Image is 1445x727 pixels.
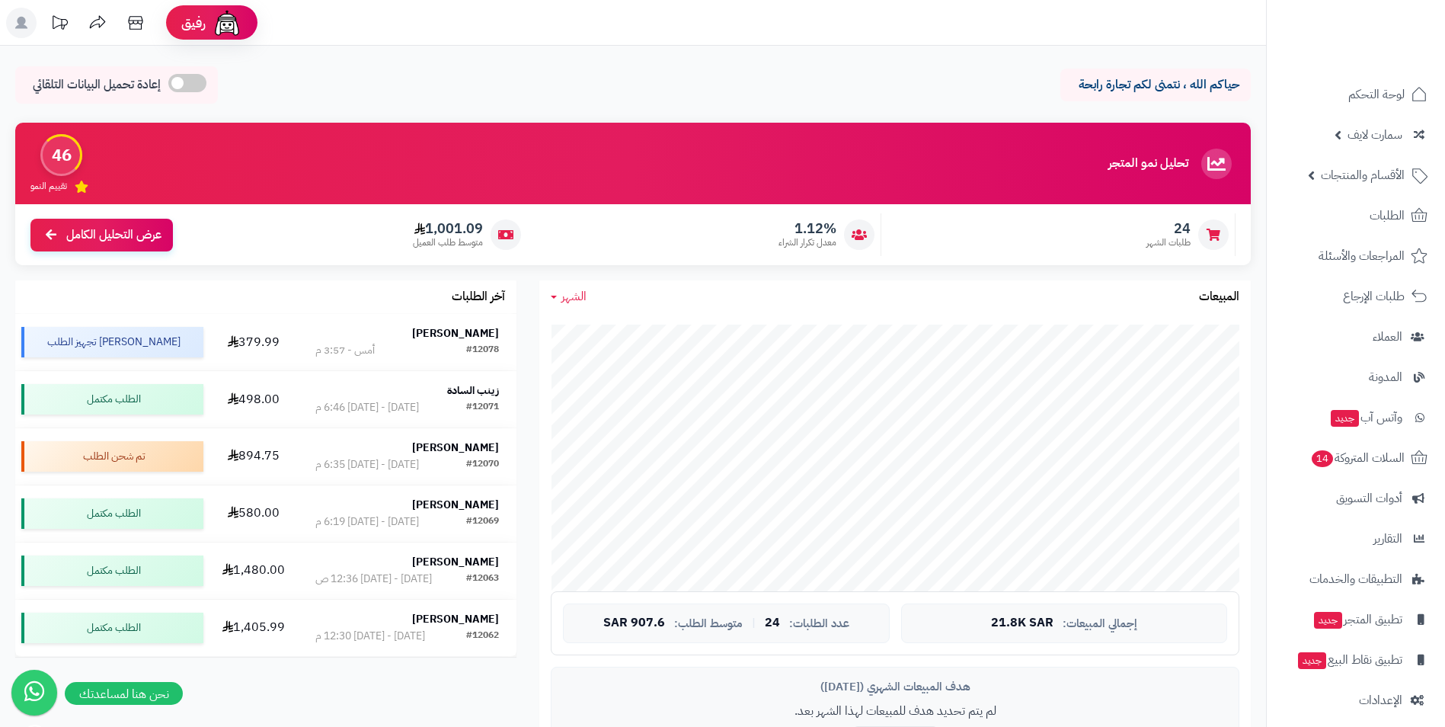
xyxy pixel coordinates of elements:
span: | [752,617,756,629]
div: #12063 [466,572,499,587]
div: [DATE] - [DATE] 12:36 ص [315,572,432,587]
span: عدد الطلبات: [789,617,849,630]
span: طلبات الشهر [1146,236,1191,249]
span: السلات المتروكة [1310,447,1405,469]
span: المراجعات والأسئلة [1319,245,1405,267]
span: جديد [1314,612,1342,629]
a: عرض التحليل الكامل [30,219,173,251]
div: أمس - 3:57 م [315,343,375,358]
strong: [PERSON_NAME] [412,554,499,570]
td: 379.99 [209,314,298,370]
strong: [PERSON_NAME] [412,497,499,513]
span: 24 [765,617,780,630]
div: #12062 [466,629,499,644]
span: متوسط الطلب: [674,617,743,630]
div: [DATE] - [DATE] 12:30 م [315,629,425,644]
span: وآتس آب [1329,407,1402,428]
p: لم يتم تحديد هدف للمبيعات لهذا الشهر بعد. [563,703,1227,720]
td: 894.75 [209,428,298,485]
a: تحديثات المنصة [40,8,78,42]
div: [DATE] - [DATE] 6:46 م [315,400,419,415]
img: ai-face.png [212,8,242,38]
span: إجمالي المبيعات: [1063,617,1137,630]
div: الطلب مكتمل [21,556,203,586]
div: #12071 [466,400,499,415]
span: الطلبات [1370,205,1405,226]
span: تقييم النمو [30,180,67,193]
span: جديد [1331,410,1359,427]
span: 907.6 SAR [603,617,665,630]
a: الشهر [551,288,587,306]
div: الطلب مكتمل [21,613,203,643]
h3: آخر الطلبات [452,290,505,304]
td: 498.00 [209,371,298,428]
h3: تحليل نمو المتجر [1108,157,1188,171]
span: الأقسام والمنتجات [1321,165,1405,186]
div: الطلب مكتمل [21,498,203,529]
span: عرض التحليل الكامل [66,226,161,244]
a: التقارير [1276,520,1436,557]
div: [DATE] - [DATE] 6:19 م [315,514,419,530]
h3: المبيعات [1199,290,1239,304]
td: 1,480.00 [209,543,298,599]
span: الشهر [561,287,587,306]
span: 21.8K SAR [991,617,1053,630]
a: المراجعات والأسئلة [1276,238,1436,274]
span: 14 [1311,450,1335,468]
div: #12069 [466,514,499,530]
a: وآتس آبجديد [1276,399,1436,436]
a: لوحة التحكم [1276,76,1436,113]
a: أدوات التسويق [1276,480,1436,517]
span: التطبيقات والخدمات [1309,568,1402,590]
span: جديد [1298,652,1326,669]
span: لوحة التحكم [1348,84,1405,105]
a: العملاء [1276,319,1436,355]
a: الطلبات [1276,197,1436,234]
span: التقارير [1373,528,1402,549]
span: تطبيق نقاط البيع [1296,649,1402,671]
span: طلبات الإرجاع [1343,286,1405,307]
span: الإعدادات [1359,690,1402,711]
a: المدونة [1276,359,1436,396]
div: [DATE] - [DATE] 6:35 م [315,457,419,472]
a: التطبيقات والخدمات [1276,561,1436,597]
a: السلات المتروكة14 [1276,440,1436,476]
span: 1,001.09 [413,220,483,237]
span: تطبيق المتجر [1312,609,1402,630]
td: 580.00 [209,485,298,542]
a: طلبات الإرجاع [1276,278,1436,315]
span: العملاء [1373,326,1402,347]
div: #12078 [466,343,499,358]
div: #12070 [466,457,499,472]
span: إعادة تحميل البيانات التلقائي [33,76,161,94]
span: أدوات التسويق [1336,488,1402,509]
span: 1.12% [778,220,836,237]
strong: زينب السادة [447,383,499,399]
div: الطلب مكتمل [21,384,203,415]
span: 24 [1146,220,1191,237]
strong: [PERSON_NAME] [412,325,499,341]
span: متوسط طلب العميل [413,236,483,249]
strong: [PERSON_NAME] [412,611,499,627]
span: سمارت لايف [1347,124,1402,146]
a: تطبيق المتجرجديد [1276,601,1436,638]
strong: [PERSON_NAME] [412,440,499,456]
span: المدونة [1369,367,1402,388]
div: [PERSON_NAME] تجهيز الطلب [21,327,203,357]
span: معدل تكرار الشراء [778,236,836,249]
img: logo-2.png [1341,11,1431,43]
div: تم شحن الطلب [21,441,203,472]
div: هدف المبيعات الشهري ([DATE]) [563,679,1227,695]
p: حياكم الله ، نتمنى لكم تجارة رابحة [1072,76,1239,94]
span: رفيق [181,14,206,32]
a: تطبيق نقاط البيعجديد [1276,642,1436,678]
a: الإعدادات [1276,682,1436,719]
td: 1,405.99 [209,600,298,656]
